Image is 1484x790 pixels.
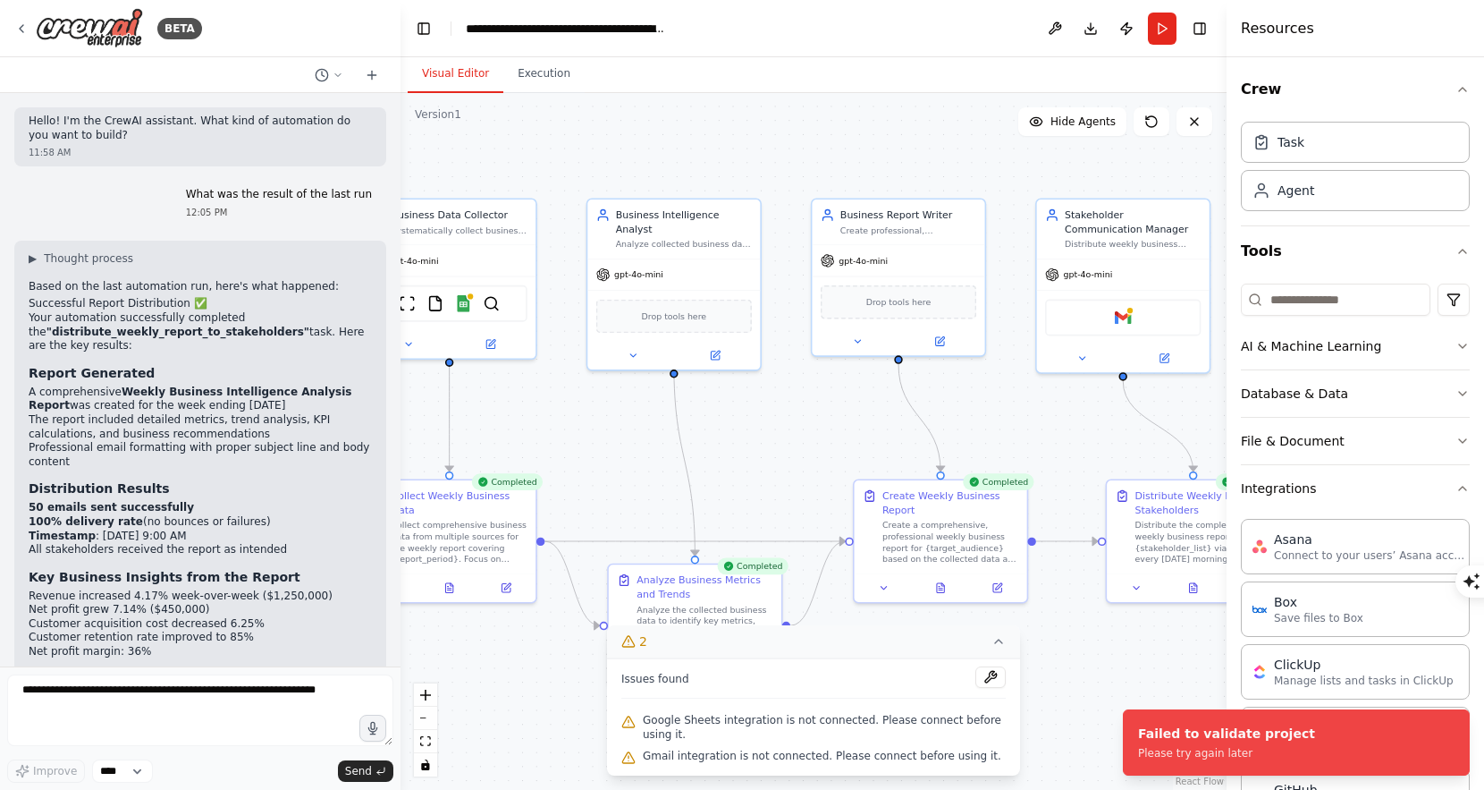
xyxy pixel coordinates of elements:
[414,707,437,730] button: zoom out
[1187,16,1212,41] button: Hide right sidebar
[482,580,530,597] button: Open in side panel
[621,672,689,686] span: Issues found
[1050,115,1116,129] span: Hide Agents
[186,206,372,219] div: 12:05 PM
[840,208,976,223] div: Business Report Writer
[362,199,537,361] div: Business Data CollectorSystematically collect business data from multiple sources including web s...
[466,20,667,38] nav: breadcrumb
[1274,593,1363,611] div: Box
[1241,370,1470,417] button: Database & Data
[882,520,1018,565] div: Create a comprehensive, professional weekly business report for {target_audience} based on the co...
[358,64,386,86] button: Start a new chat
[29,645,372,659] li: Net profit margin: 36%
[1215,473,1286,490] div: Completed
[29,297,372,311] h2: Successful Report Distribution ✅
[607,564,782,688] div: CompletedAnalyze Business Metrics and TrendsAnalyze the collected business data to identify key m...
[391,520,527,565] div: Collect comprehensive business data from multiple sources for the weekly report covering {report_...
[1241,465,1470,512] button: Integrations
[1241,18,1314,39] h4: Resources
[1274,611,1363,625] p: Save files to Box
[639,633,647,650] span: 2
[1252,539,1267,554] img: Asana
[46,326,309,338] strong: "distribute_weekly_report_to_stakeholders"
[29,311,372,353] p: Your automation successfully completed the task. Here are the key results:
[483,295,500,312] img: SerperDevTool
[414,684,437,707] button: zoom in
[1274,548,1471,563] p: Connect to your users’ Asana accounts
[667,364,702,556] g: Edge from 41798ef1-e79c-4254-8ece-4845a161832c to 3ae3c471-c743-423f-9e45-9c9413b5473c
[157,18,202,39] div: BETA
[1274,674,1454,688] p: Manage lists and tasks in ClickUp
[29,515,372,530] li: (no bounces or failures)
[29,590,372,604] li: Revenue increased 4.17% week-over-week ($1,250,000)
[544,534,599,633] g: Edge from e3c6b2dc-6277-4bee-ae7e-d21309604e8c to 3ae3c471-c743-423f-9e45-9c9413b5473c
[29,570,300,584] strong: Key Business Insights from the Report
[362,480,537,604] div: CompletedCollect Weekly Business DataCollect comprehensive business data from multiple sources fo...
[643,749,1001,763] span: Gmail integration is not connected. Please connect before using it.
[717,557,788,574] div: Completed
[900,333,980,350] button: Open in side panel
[359,715,386,742] button: Click to speak your automation idea
[642,310,707,324] span: Drop tools here
[29,280,372,294] p: Based on the last automation run, here's what happened:
[44,251,133,266] span: Thought process
[29,617,372,632] li: Customer acquisition cost decreased 6.25%
[1252,602,1267,616] img: Box
[1163,580,1222,597] button: View output
[1106,480,1281,604] div: CompletedDistribute Weekly Report to StakeholdersDistribute the completed weekly business report ...
[308,64,350,86] button: Switch to previous chat
[414,753,437,777] button: toggle interactivity
[36,8,143,48] img: Logo
[1018,107,1126,136] button: Hide Agents
[853,480,1028,604] div: CompletedCreate Weekly Business ReportCreate a comprehensive, professional weekly business report...
[544,534,845,548] g: Edge from e3c6b2dc-6277-4bee-ae7e-d21309604e8c to c80c0df9-1535-4969-8b75-4ca4845512c0
[29,501,194,514] strong: 50 emails sent successfully
[1115,310,1132,327] img: Gmail
[29,251,37,266] span: ▶
[1116,381,1200,471] g: Edge from d935eeed-4e04-4773-8320-7e4ee9656be5 to f432ccfa-c212-4d89-9a7a-a0666bfea7fe
[419,580,478,597] button: View output
[451,336,530,353] button: Open in side panel
[29,366,155,380] strong: Report Generated
[1138,746,1315,760] div: Please try again later
[29,530,372,544] li: : [DATE] 9:00 AM
[443,367,457,471] g: Edge from 17e98895-a88f-4506-8ccb-dd4aec982ed1 to e3c6b2dc-6277-4bee-ae7e-d21309604e8c
[1065,239,1201,251] div: Distribute weekly business reports to {stakeholder_list} via email with appropriate formatting an...
[427,295,444,312] img: FileReadTool
[1241,64,1470,115] button: Crew
[186,188,372,202] p: What was the result of the last run
[471,473,543,490] div: Completed
[29,386,351,412] strong: Weekly Business Intelligence Analysis Report
[29,413,372,441] li: The report included detailed metrics, trend analysis, KPI calculations, and business recommendations
[1135,489,1271,517] div: Distribute Weekly Report to Stakeholders
[29,386,372,413] li: A comprehensive was created for the week ending [DATE]
[637,604,772,649] div: Analyze the collected business data to identify key metrics, trends, and patterns. Focus on {key_...
[1241,323,1470,370] button: AI & Machine Learning
[390,255,439,267] span: gpt-4o-mini
[1241,115,1470,225] div: Crew
[882,489,1018,517] div: Create Weekly Business Report
[391,225,527,236] div: Systematically collect business data from multiple sources including web sources, internal docume...
[29,631,372,645] li: Customer retention rate improved to 85%
[866,295,932,310] span: Drop tools here
[408,55,503,93] button: Visual Editor
[29,146,372,159] div: 11:58 AM
[399,295,416,312] img: ScrapeWebsiteTool
[839,255,888,267] span: gpt-4o-mini
[637,573,772,601] div: Analyze Business Metrics and Trends
[1274,531,1471,548] div: Asana
[675,347,755,364] button: Open in side panel
[1065,208,1201,236] div: Stakeholder Communication Manager
[1035,199,1210,374] div: Stakeholder Communication ManagerDistribute weekly business reports to {stakeholder_list} via ema...
[1036,534,1098,548] g: Edge from c80c0df9-1535-4969-8b75-4ca4845512c0 to f432ccfa-c212-4d89-9a7a-a0666bfea7fe
[911,580,970,597] button: View output
[29,441,372,469] li: Professional email formatting with proper subject line and body content
[414,684,437,777] div: React Flow controls
[415,107,461,122] div: Version 1
[29,603,372,617] li: Net profit grew 7.14% ($450,000)
[586,199,762,371] div: Business Intelligence AnalystAnalyze collected business data to identify key metrics, trends, and...
[811,199,986,357] div: Business Report WriterCreate professional, comprehensive weekly business reports that clearly com...
[616,208,752,236] div: Business Intelligence Analyst
[29,115,372,142] p: Hello! I'm the CrewAI assistant. What kind of automation do you want to build?
[973,580,1021,597] button: Open in side panel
